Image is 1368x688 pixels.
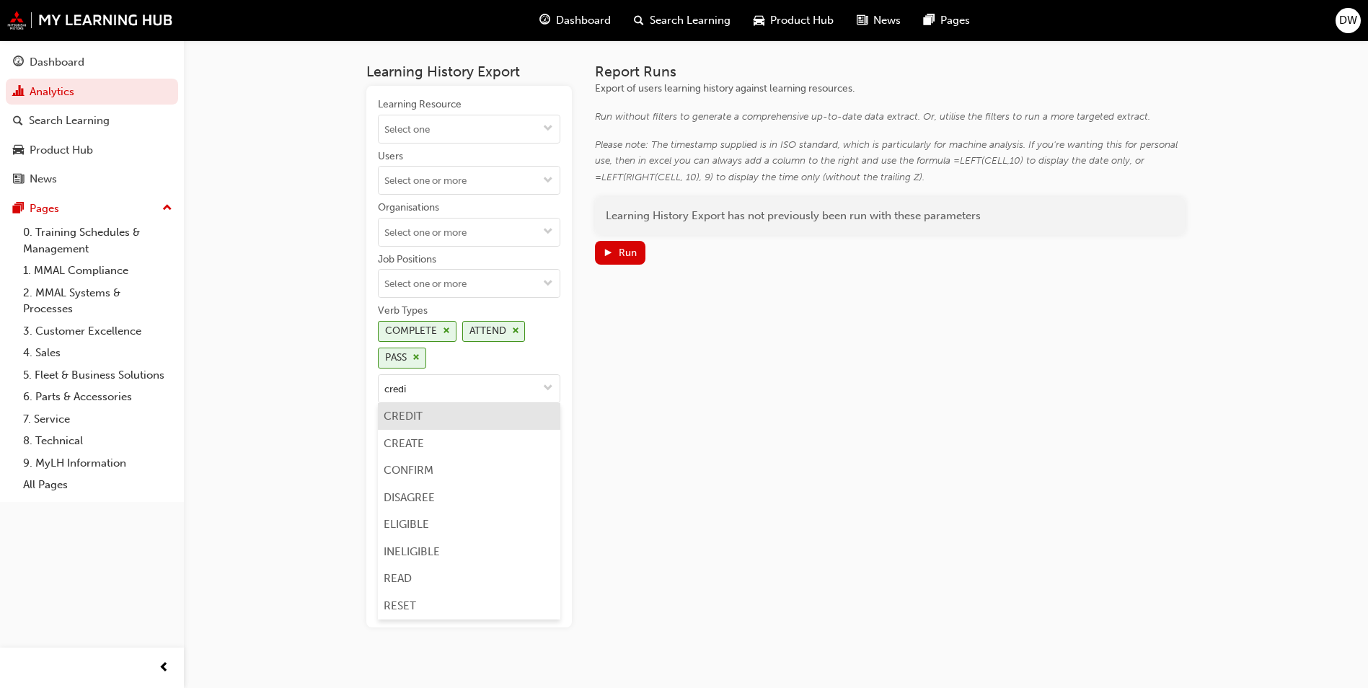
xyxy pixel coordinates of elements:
li: ELIGIBLE [378,511,560,539]
div: News [30,171,57,188]
span: pages-icon [13,203,24,216]
span: chart-icon [13,86,24,99]
div: Please note: The timestamp supplied is in ISO standard, which is particularly for machine analysi... [595,137,1186,186]
div: Pages [30,200,59,217]
a: 7. Service [17,408,178,431]
a: All Pages [17,474,178,496]
input: Learning Resourcetoggle menu [379,115,560,143]
a: guage-iconDashboard [528,6,622,35]
img: mmal [7,11,173,30]
div: Product Hub [30,142,93,159]
span: Search Learning [650,12,731,29]
h3: Learning History Export [366,63,572,80]
span: car-icon [754,12,764,30]
input: Job Positionstoggle menu [379,270,560,297]
span: guage-icon [539,12,550,30]
a: Product Hub [6,137,178,164]
div: Users [378,149,403,164]
a: Analytics [6,79,178,105]
a: Dashboard [6,49,178,76]
span: cross-icon [412,353,420,362]
span: news-icon [857,12,868,30]
span: down-icon [543,226,553,239]
a: pages-iconPages [912,6,981,35]
span: car-icon [13,144,24,157]
div: Run [619,247,637,259]
li: READ [378,565,560,593]
span: search-icon [634,12,644,30]
a: Search Learning [6,107,178,134]
button: toggle menu [537,115,560,143]
span: Product Hub [770,12,834,29]
span: pages-icon [924,12,935,30]
a: 5. Fleet & Business Solutions [17,364,178,387]
span: prev-icon [159,659,169,677]
button: DashboardAnalyticsSearch LearningProduct HubNews [6,46,178,195]
span: play-icon [603,248,613,260]
span: Export of users learning history against learning resources. [595,82,855,94]
div: Learning Resource [378,97,462,112]
h3: Report Runs [595,63,1186,80]
li: CONFIRM [378,457,560,485]
li: CREATE [378,430,560,457]
li: INELIGIBLE [378,538,560,565]
input: Organisationstoggle menu [379,219,560,246]
li: RESET [378,592,560,619]
button: toggle menu [537,375,560,402]
div: Search Learning [29,113,110,129]
span: cross-icon [512,327,519,335]
input: Verb TypesCOMPLETEcross-iconATTENDcross-iconPASScross-icontoggle menu [379,375,560,402]
span: Pages [940,12,970,29]
a: search-iconSearch Learning [622,6,742,35]
div: Learning History Export has not previously been run with these parameters [595,197,1186,235]
button: Run [595,241,645,265]
a: News [6,166,178,193]
span: down-icon [543,383,553,395]
div: Job Positions [378,252,436,267]
span: News [873,12,901,29]
a: 8. Technical [17,430,178,452]
button: toggle menu [537,167,560,194]
span: DW [1339,12,1357,29]
button: Pages [6,195,178,222]
a: car-iconProduct Hub [742,6,845,35]
li: CREDIT [378,403,560,431]
button: DW [1336,8,1361,33]
li: DISAGREE [378,484,560,511]
a: 6. Parts & Accessories [17,386,178,408]
span: search-icon [13,115,23,128]
a: 3. Customer Excellence [17,320,178,343]
a: news-iconNews [845,6,912,35]
a: 2. MMAL Systems & Processes [17,282,178,320]
div: Dashboard [30,54,84,71]
a: 9. MyLH Information [17,452,178,475]
span: down-icon [543,175,553,188]
button: toggle menu [537,219,560,246]
span: Dashboard [556,12,611,29]
div: Run without filters to generate a comprehensive up-to-date data extract. Or, utilise the filters ... [595,109,1186,125]
span: down-icon [543,123,553,136]
button: toggle menu [537,270,560,297]
div: PASS [385,350,407,366]
a: 1. MMAL Compliance [17,260,178,282]
div: Organisations [378,200,439,215]
span: down-icon [543,278,553,291]
input: Userstoggle menu [379,167,560,194]
span: guage-icon [13,56,24,69]
div: Verb Types [378,304,428,318]
a: 0. Training Schedules & Management [17,221,178,260]
span: up-icon [162,199,172,218]
div: ATTEND [469,323,506,340]
span: cross-icon [443,327,450,335]
div: COMPLETE [385,323,437,340]
span: news-icon [13,173,24,186]
a: 4. Sales [17,342,178,364]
